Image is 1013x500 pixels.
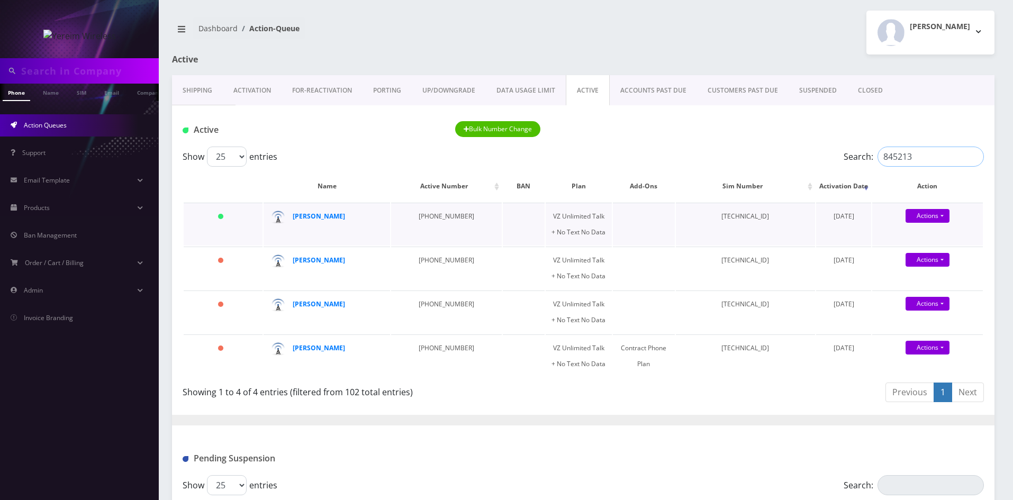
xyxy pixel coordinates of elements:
td: VZ Unlimited Talk + No Text No Data [546,290,612,333]
a: Actions [906,297,949,311]
a: CUSTOMERS PAST DUE [697,75,789,106]
th: Name [264,171,390,202]
th: BAN [503,171,544,202]
a: [PERSON_NAME] [293,299,345,308]
h1: Active [172,54,436,65]
img: Pending Suspension [183,456,188,462]
button: [PERSON_NAME] [866,11,994,54]
a: Actions [906,253,949,267]
span: [DATE] [834,212,854,221]
td: [PHONE_NUMBER] [391,247,502,289]
th: Sim Number: activate to sort column ascending [676,171,816,202]
select: Showentries [207,147,247,167]
a: Dashboard [198,23,238,33]
a: Actions [906,341,949,354]
a: Name [38,84,64,100]
a: Shipping [172,75,223,106]
img: Active [183,128,188,133]
a: UP/DOWNGRADE [412,75,486,106]
h1: Pending Suspension [183,453,439,463]
a: [PERSON_NAME] [293,212,345,221]
label: Search: [844,147,984,167]
a: [PERSON_NAME] [293,343,345,352]
td: VZ Unlimited Talk + No Text No Data [546,247,612,289]
th: Activation Date: activate to sort column ascending [816,171,871,202]
span: Order / Cart / Billing [25,258,84,267]
td: VZ Unlimited Talk + No Text No Data [546,203,612,246]
span: Products [24,203,50,212]
h1: Active [183,125,439,135]
th: Action [872,171,983,202]
th: Plan [546,171,612,202]
td: [PHONE_NUMBER] [391,334,502,377]
td: VZ Unlimited Talk + No Text No Data [546,334,612,377]
th: Active Number: activate to sort column ascending [391,171,502,202]
a: Email [99,84,124,100]
a: PORTING [363,75,412,106]
li: Action-Queue [238,23,300,34]
input: Search: [878,475,984,495]
a: Next [952,383,984,402]
a: Phone [3,84,30,101]
a: ACCOUNTS PAST DUE [610,75,697,106]
label: Show entries [183,475,277,495]
a: 1 [934,383,952,402]
a: Activation [223,75,282,106]
span: Ban Management [24,231,77,240]
input: Search: [878,147,984,167]
nav: breadcrumb [172,17,575,48]
a: SUSPENDED [789,75,847,106]
label: Show entries [183,147,277,167]
button: Bulk Number Change [455,121,541,137]
span: [DATE] [834,299,854,308]
select: Showentries [207,475,247,495]
span: [DATE] [834,343,854,352]
a: CLOSED [847,75,893,106]
div: Showing 1 to 4 of 4 entries (filtered from 102 total entries) [183,381,575,398]
span: Admin [24,286,43,295]
td: [PHONE_NUMBER] [391,203,502,246]
span: Invoice Branding [24,313,73,322]
span: [DATE] [834,256,854,265]
a: Actions [906,209,949,223]
th: Add-Ons [613,171,675,202]
span: Action Queues [24,121,67,130]
div: Contract Phone Plan [618,340,670,372]
a: Company [132,84,167,100]
td: [TECHNICAL_ID] [676,290,816,333]
a: DATA USAGE LIMIT [486,75,566,106]
img: Yereim Wireless [43,30,116,42]
input: Search in Company [21,61,156,81]
a: ACTIVE [566,75,610,106]
label: Search: [844,475,984,495]
td: [TECHNICAL_ID] [676,334,816,377]
span: Email Template [24,176,70,185]
td: [TECHNICAL_ID] [676,247,816,289]
a: [PERSON_NAME] [293,256,345,265]
a: SIM [71,84,92,100]
a: FOR-REActivation [282,75,363,106]
span: Support [22,148,46,157]
a: Previous [885,383,934,402]
td: [PHONE_NUMBER] [391,290,502,333]
h2: [PERSON_NAME] [910,22,970,31]
td: [TECHNICAL_ID] [676,203,816,246]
